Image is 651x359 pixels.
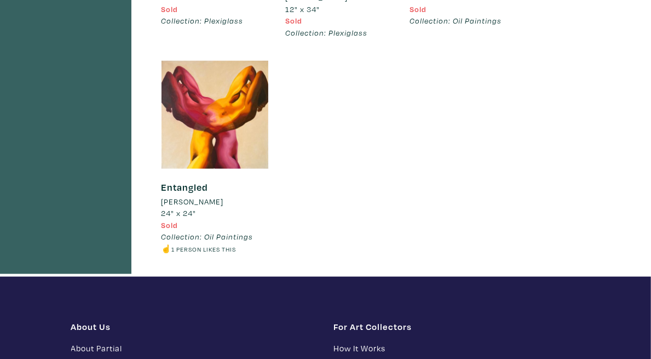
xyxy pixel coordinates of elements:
em: Collection: Plexiglass [161,15,243,26]
li: [PERSON_NAME] [161,196,223,208]
em: Collection: Plexiglass [285,27,367,38]
em: Collection: Oil Paintings [410,15,502,26]
a: Entangled [161,181,208,193]
small: 1 person likes this [171,245,236,253]
li: ☝️ [161,243,269,255]
a: About Partial [71,342,318,355]
span: 24" x 24" [161,208,196,218]
span: Sold [410,4,427,14]
a: How It Works [334,342,580,355]
em: Collection: Oil Paintings [161,231,253,242]
span: Sold [161,220,178,230]
h1: For Art Collectors [334,321,580,332]
span: 12" x 34" [285,4,320,14]
span: Sold [285,15,302,26]
h1: About Us [71,321,318,332]
a: [PERSON_NAME] [161,196,269,208]
span: Sold [161,4,178,14]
